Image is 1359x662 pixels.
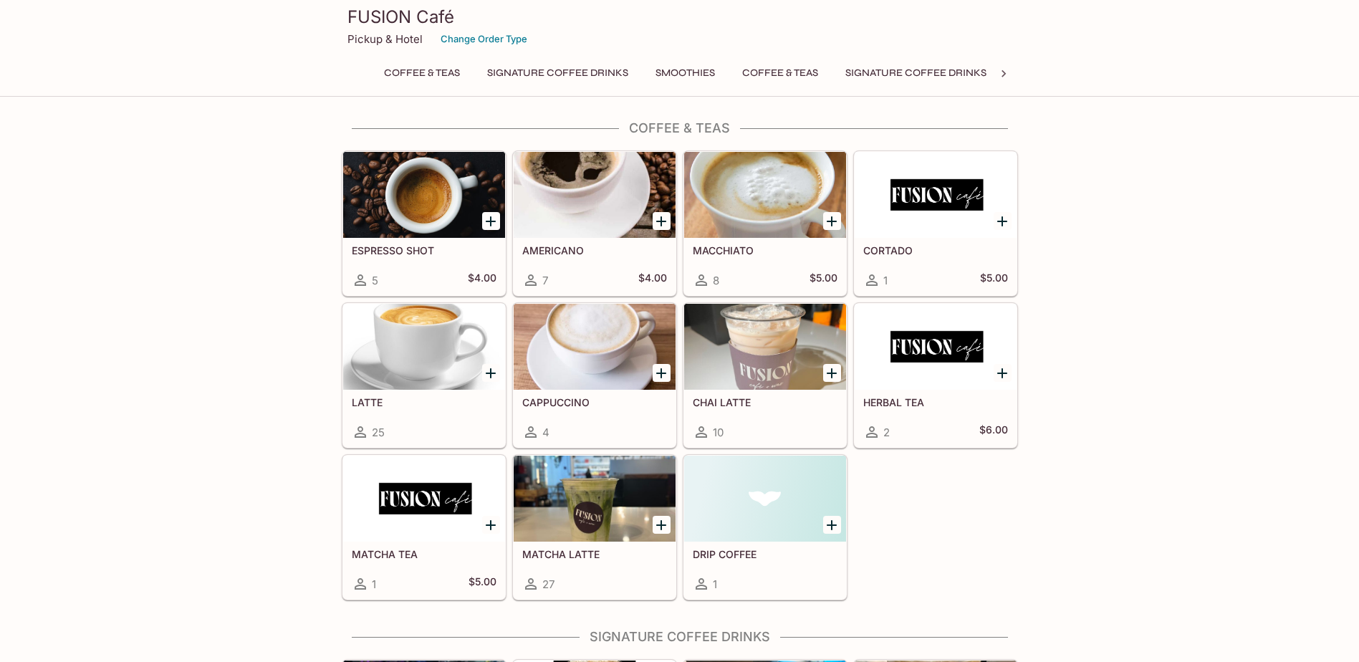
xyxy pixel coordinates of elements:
button: Coffee & Teas [734,63,826,83]
span: 4 [542,426,549,439]
a: MATCHA TEA1$5.00 [342,455,506,600]
div: MATCHA LATTE [514,456,676,542]
h5: MACCHIATO [693,244,837,256]
h4: Signature Coffee Drinks [342,629,1018,645]
button: Add MATCHA LATTE [653,516,671,534]
h3: FUSION Café [347,6,1012,28]
a: MATCHA LATTE27 [513,455,676,600]
span: 1 [372,577,376,591]
h5: MATCHA LATTE [522,548,667,560]
button: Signature Coffee Drinks [837,63,994,83]
button: Change Order Type [434,28,534,50]
button: Add CORTADO [994,212,1012,230]
a: DRIP COFFEE1 [683,455,847,600]
a: HERBAL TEA2$6.00 [854,303,1017,448]
h5: $4.00 [638,272,667,289]
div: CHAI LATTE [684,304,846,390]
h5: ESPRESSO SHOT [352,244,496,256]
p: Pickup & Hotel [347,32,423,46]
h5: DRIP COFFEE [693,548,837,560]
h5: $4.00 [468,272,496,289]
span: 10 [713,426,724,439]
div: HERBAL TEA [855,304,1017,390]
span: 2 [883,426,890,439]
button: Add ESPRESSO SHOT [482,212,500,230]
button: Coffee & Teas [376,63,468,83]
a: MACCHIATO8$5.00 [683,151,847,296]
span: 8 [713,274,719,287]
h5: AMERICANO [522,244,667,256]
span: 25 [372,426,385,439]
h5: $5.00 [469,575,496,593]
div: MACCHIATO [684,152,846,238]
div: DRIP COFFEE [684,456,846,542]
div: ESPRESSO SHOT [343,152,505,238]
button: Add CHAI LATTE [823,364,841,382]
a: CAPPUCCINO4 [513,303,676,448]
span: 1 [883,274,888,287]
a: AMERICANO7$4.00 [513,151,676,296]
span: 27 [542,577,554,591]
h5: $5.00 [810,272,837,289]
div: MATCHA TEA [343,456,505,542]
a: CORTADO1$5.00 [854,151,1017,296]
h5: CAPPUCCINO [522,396,667,408]
button: Add AMERICANO [653,212,671,230]
h5: MATCHA TEA [352,548,496,560]
div: AMERICANO [514,152,676,238]
span: 7 [542,274,548,287]
h5: CHAI LATTE [693,396,837,408]
button: Add LATTE [482,364,500,382]
button: Add CAPPUCCINO [653,364,671,382]
h5: $5.00 [980,272,1008,289]
button: Smoothies [648,63,723,83]
h5: LATTE [352,396,496,408]
h5: $6.00 [979,423,1008,441]
a: LATTE25 [342,303,506,448]
button: Signature Coffee Drinks [479,63,636,83]
div: CAPPUCCINO [514,304,676,390]
div: CORTADO [855,152,1017,238]
a: CHAI LATTE10 [683,303,847,448]
button: Add HERBAL TEA [994,364,1012,382]
span: 5 [372,274,378,287]
h4: Coffee & Teas [342,120,1018,136]
h5: HERBAL TEA [863,396,1008,408]
span: 1 [713,577,717,591]
button: Add MATCHA TEA [482,516,500,534]
button: Add MACCHIATO [823,212,841,230]
button: Add DRIP COFFEE [823,516,841,534]
a: ESPRESSO SHOT5$4.00 [342,151,506,296]
div: LATTE [343,304,505,390]
h5: CORTADO [863,244,1008,256]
